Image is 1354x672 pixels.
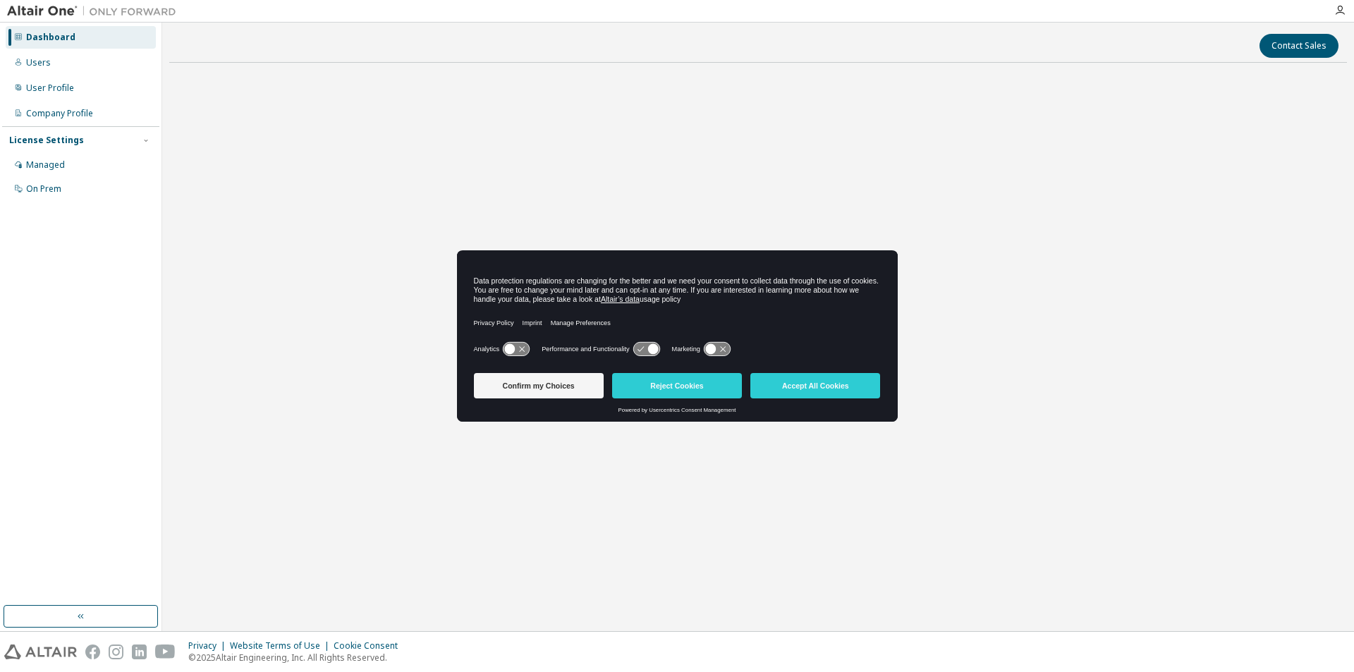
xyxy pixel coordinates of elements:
div: License Settings [9,135,84,146]
div: Dashboard [26,32,75,43]
div: Website Terms of Use [230,640,334,652]
img: instagram.svg [109,644,123,659]
div: Cookie Consent [334,640,406,652]
img: facebook.svg [85,644,100,659]
button: Contact Sales [1260,34,1338,58]
img: youtube.svg [155,644,176,659]
div: On Prem [26,183,61,195]
p: © 2025 Altair Engineering, Inc. All Rights Reserved. [188,652,406,664]
div: Managed [26,159,65,171]
img: Altair One [7,4,183,18]
img: linkedin.svg [132,644,147,659]
div: Privacy [188,640,230,652]
div: Users [26,57,51,68]
img: altair_logo.svg [4,644,77,659]
div: Company Profile [26,108,93,119]
div: User Profile [26,83,74,94]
